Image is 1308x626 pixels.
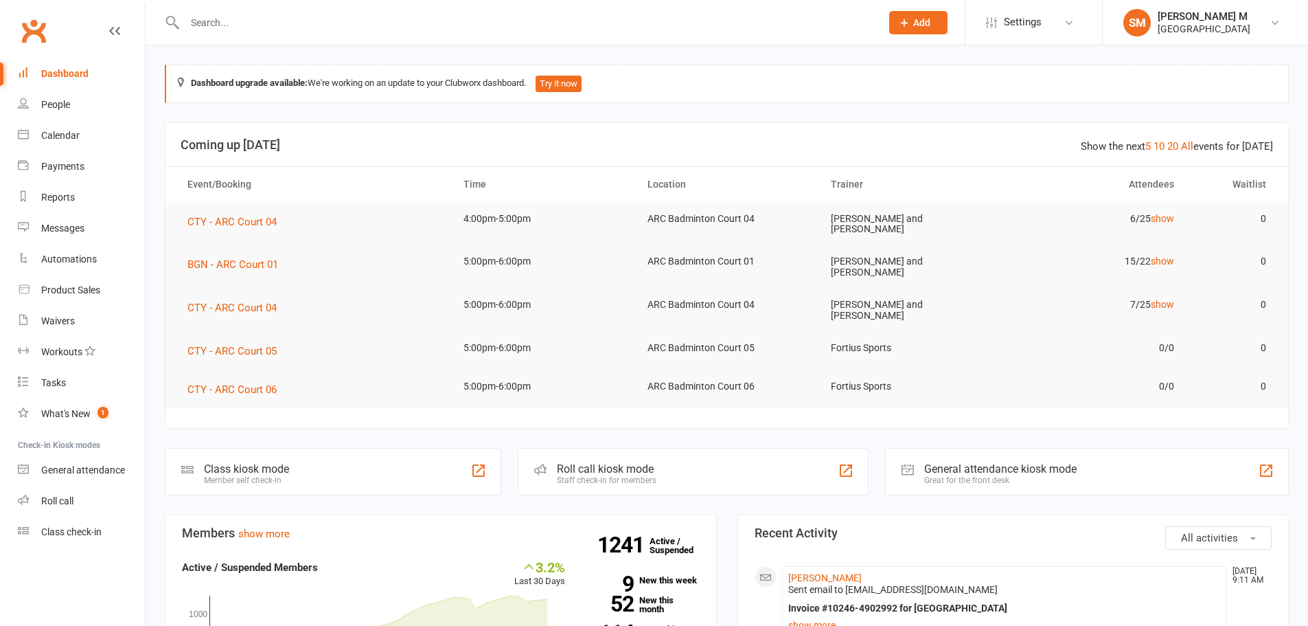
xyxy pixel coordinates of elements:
[97,407,108,418] span: 1
[451,289,635,321] td: 5:00pm-6:00pm
[818,245,1002,289] td: [PERSON_NAME] and [PERSON_NAME]
[1151,213,1174,224] a: show
[586,574,634,594] strong: 9
[635,332,819,364] td: ARC Badminton Court 05
[41,68,89,79] div: Dashboard
[818,332,1002,364] td: Fortius Sports
[788,572,862,583] a: [PERSON_NAME]
[1154,140,1164,153] a: 10
[18,517,145,548] a: Class kiosk mode
[1002,245,1186,278] td: 15/22
[18,306,145,337] a: Waivers
[1145,140,1151,153] a: 5
[1151,299,1174,310] a: show
[597,535,650,555] strong: 1241
[818,203,1002,246] td: [PERSON_NAME] and [PERSON_NAME]
[451,245,635,278] td: 5:00pm-6:00pm
[18,244,145,275] a: Automations
[18,399,145,429] a: What's New1
[187,258,278,271] span: BGN - ARC Court 01
[41,377,66,388] div: Tasks
[187,216,277,228] span: CTY - ARC Court 04
[451,370,635,403] td: 5:00pm-6:00pm
[41,223,84,234] div: Messages
[451,332,635,364] td: 5:00pm-6:00pm
[187,302,277,314] span: CTY - ARC Court 04
[818,167,1002,202] th: Trainer
[635,245,819,278] td: ARC Badminton Court 01
[18,151,145,182] a: Payments
[18,213,145,244] a: Messages
[41,315,75,326] div: Waivers
[451,203,635,235] td: 4:00pm-5:00pm
[204,462,289,476] div: Class kiosk mode
[586,594,634,614] strong: 52
[41,495,73,506] div: Roll call
[41,526,102,537] div: Class check-in
[818,370,1002,403] td: Fortius Sports
[1002,167,1186,202] th: Attendees
[204,476,289,485] div: Member self check-in
[181,13,871,32] input: Search...
[1158,23,1250,35] div: [GEOGRAPHIC_DATA]
[18,337,145,368] a: Workouts
[18,486,145,517] a: Roll call
[187,381,286,398] button: CTY - ARC Court 06
[1186,370,1278,403] td: 0
[41,99,70,110] div: People
[41,161,84,172] div: Payments
[1002,289,1186,321] td: 7/25
[1081,138,1273,155] div: Show the next events for [DATE]
[514,559,565,574] div: 3.2%
[536,76,582,92] button: Try it now
[187,343,286,359] button: CTY - ARC Court 05
[41,408,91,419] div: What's New
[182,561,318,574] strong: Active / Suspended Members
[924,476,1077,485] div: Great for the front desk
[41,254,97,265] div: Automations
[16,14,51,48] a: Clubworx
[755,526,1272,540] h3: Recent Activity
[175,167,451,202] th: Event/Booking
[1123,9,1151,36] div: SM
[41,192,75,203] div: Reports
[18,275,145,306] a: Product Sales
[18,58,145,89] a: Dashboard
[635,289,819,321] td: ARC Badminton Court 04
[41,465,125,476] div: General attendance
[557,462,656,476] div: Roll call kiosk mode
[18,89,145,120] a: People
[41,346,82,357] div: Workouts
[1186,332,1278,364] td: 0
[586,576,700,585] a: 9New this week
[1186,203,1278,235] td: 0
[1167,140,1178,153] a: 20
[187,345,277,357] span: CTY - ARC Court 05
[182,526,700,540] h3: Members
[18,455,145,486] a: General attendance kiosk mode
[18,182,145,213] a: Reports
[191,78,308,88] strong: Dashboard upgrade available:
[1158,10,1250,23] div: [PERSON_NAME] M
[1165,526,1272,550] button: All activities
[187,214,286,230] button: CTY - ARC Court 04
[1151,256,1174,267] a: show
[41,130,80,141] div: Calendar
[187,383,277,396] span: CTY - ARC Court 06
[557,476,656,485] div: Staff check-in for members
[1186,289,1278,321] td: 0
[1186,245,1278,278] td: 0
[818,289,1002,332] td: [PERSON_NAME] and [PERSON_NAME]
[913,17,930,28] span: Add
[788,584,998,595] span: Sent email to [EMAIL_ADDRESS][DOMAIN_NAME]
[181,138,1273,152] h3: Coming up [DATE]
[650,526,710,565] a: 1241Active / Suspended
[635,370,819,403] td: ARC Badminton Court 06
[18,368,145,399] a: Tasks
[18,120,145,151] a: Calendar
[1002,332,1186,364] td: 0/0
[1186,167,1278,202] th: Waitlist
[451,167,635,202] th: Time
[165,65,1289,103] div: We're working on an update to your Clubworx dashboard.
[1002,203,1186,235] td: 6/25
